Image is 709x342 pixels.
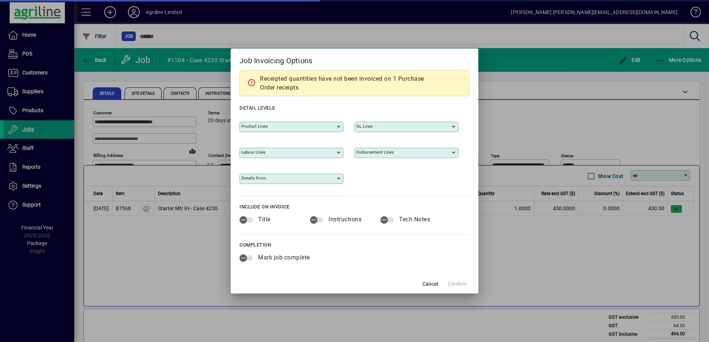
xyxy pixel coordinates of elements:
mat-label: Labour Lines [241,150,266,155]
button: Cancel [418,277,442,291]
div: INCLUDE ON INVOICE [240,202,469,211]
div: COMPLETION [240,241,469,249]
mat-label: GL Lines [356,124,373,129]
span: Cancel [422,280,438,288]
span: Tech Notes [399,216,430,223]
mat-label: Details From [241,175,266,181]
span: Instructions [329,216,362,223]
span: Title [258,216,271,223]
div: DETAIL LEVELS [240,104,469,113]
li: Receipted quantities have not been invoiced on 1 Purchase Order receipts [260,74,424,92]
span: Confirm [448,280,466,288]
mat-label: Disbursement Lines [356,150,394,155]
h2: Job Invoicing Options [231,48,478,70]
button: Confirm [445,277,469,291]
span: Mark job complete [258,254,310,261]
mat-label: Product Lines [241,124,268,129]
